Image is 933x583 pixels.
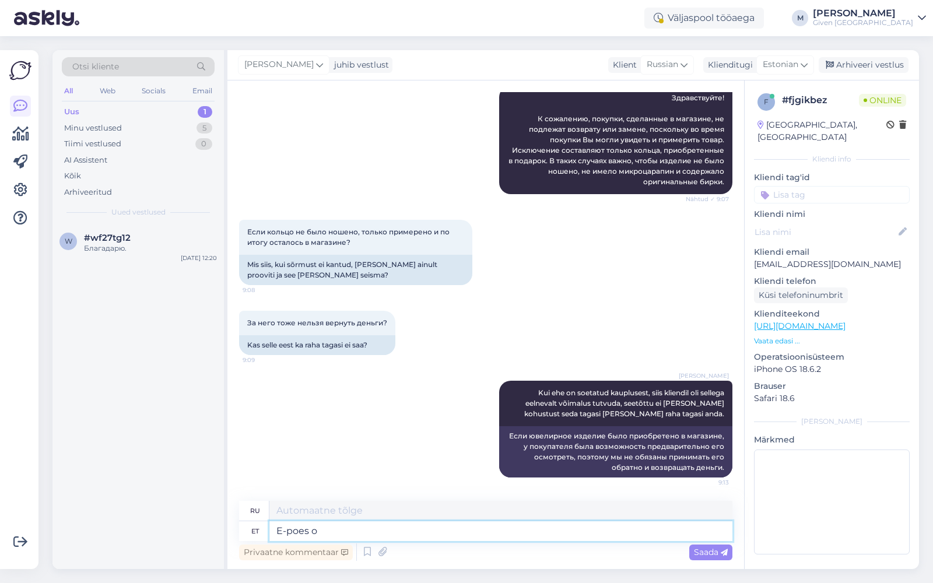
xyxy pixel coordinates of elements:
[754,416,910,427] div: [PERSON_NAME]
[190,83,215,99] div: Email
[703,59,753,71] div: Klienditugi
[764,97,769,106] span: f
[608,59,637,71] div: Klient
[243,356,286,364] span: 9:09
[84,243,217,254] div: Благадарю.
[251,521,259,541] div: et
[754,392,910,405] p: Safari 18.6
[64,154,107,166] div: AI Assistent
[763,58,798,71] span: Estonian
[524,388,726,418] span: Kui ehe on soetatud kauplusest, siis kliendil oli sellega eelnevalt võimalus tutvuda, seetõttu ei...
[329,59,389,71] div: juhib vestlust
[755,226,896,238] input: Lisa nimi
[198,106,212,118] div: 1
[239,255,472,285] div: Mis siis, kui sõrmust ei kantud, [PERSON_NAME] ainult prooviti ja see [PERSON_NAME] seisma?
[754,351,910,363] p: Operatsioonisüsteem
[64,122,122,134] div: Minu vestlused
[679,371,729,380] span: [PERSON_NAME]
[62,83,75,99] div: All
[754,380,910,392] p: Brauser
[499,426,732,477] div: Если ювелирное изделие было приобретено в магазине, у покупателя была возможность предварительно ...
[754,321,846,331] a: [URL][DOMAIN_NAME]
[84,233,131,243] span: #wf27tg12
[813,9,926,27] a: [PERSON_NAME]Given [GEOGRAPHIC_DATA]
[195,138,212,150] div: 0
[644,8,764,29] div: Väljaspool tööaega
[244,58,314,71] span: [PERSON_NAME]
[647,58,678,71] span: Russian
[754,275,910,287] p: Kliendi telefon
[757,119,886,143] div: [GEOGRAPHIC_DATA], [GEOGRAPHIC_DATA]
[65,237,72,245] span: w
[859,94,906,107] span: Online
[64,187,112,198] div: Arhiveeritud
[72,61,119,73] span: Otsi kliente
[754,186,910,203] input: Lisa tag
[64,138,121,150] div: Tiimi vestlused
[754,363,910,375] p: iPhone OS 18.6.2
[181,254,217,262] div: [DATE] 12:20
[139,83,168,99] div: Socials
[247,227,451,247] span: Если кольцо не было ношено, только примерено и по итогу осталось в магазине?
[754,208,910,220] p: Kliendi nimi
[9,59,31,82] img: Askly Logo
[792,10,808,26] div: M
[754,434,910,446] p: Märkmed
[247,318,387,327] span: За него тоже нельзя вернуть деньги?
[754,308,910,320] p: Klienditeekond
[508,93,726,186] span: Здравствуйте! К сожалению, покупки, сделанные в магазине, не подлежат возврату или замене, поскол...
[819,57,909,73] div: Arhiveeri vestlus
[111,207,166,217] span: Uued vestlused
[694,547,728,557] span: Saada
[64,106,79,118] div: Uus
[754,171,910,184] p: Kliendi tag'id
[754,154,910,164] div: Kliendi info
[813,18,913,27] div: Given [GEOGRAPHIC_DATA]
[239,335,395,355] div: Kas selle eest ka raha tagasi ei saa?
[754,246,910,258] p: Kliendi email
[754,287,848,303] div: Küsi telefoninumbrit
[239,545,353,560] div: Privaatne kommentaar
[243,286,286,294] span: 9:08
[269,521,732,541] textarea: E-poes
[754,258,910,271] p: [EMAIL_ADDRESS][DOMAIN_NAME]
[813,9,913,18] div: [PERSON_NAME]
[64,170,81,182] div: Kõik
[197,122,212,134] div: 5
[782,93,859,107] div: # fjgikbez
[250,501,260,521] div: ru
[685,195,729,203] span: Nähtud ✓ 9:07
[685,478,729,487] span: 9:13
[754,336,910,346] p: Vaata edasi ...
[97,83,118,99] div: Web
